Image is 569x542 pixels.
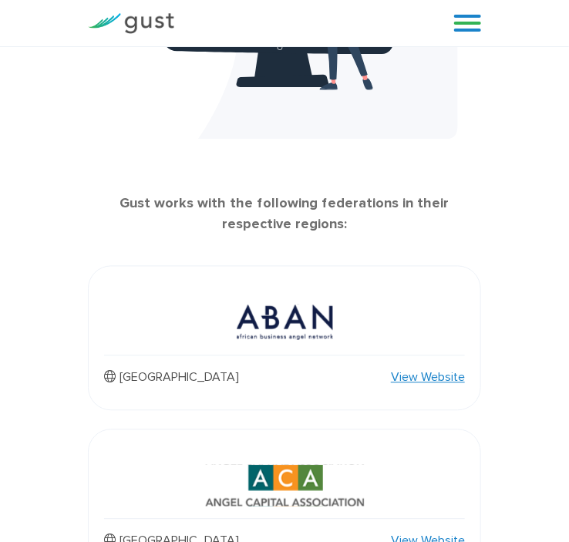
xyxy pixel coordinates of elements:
[88,13,174,34] img: Gust Logo
[391,369,465,387] a: View Website
[104,369,239,387] p: [GEOGRAPHIC_DATA]
[120,196,449,233] strong: Gust works with the following federations in their respective regions:
[205,453,365,519] img: Aca
[237,290,333,355] img: Aban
